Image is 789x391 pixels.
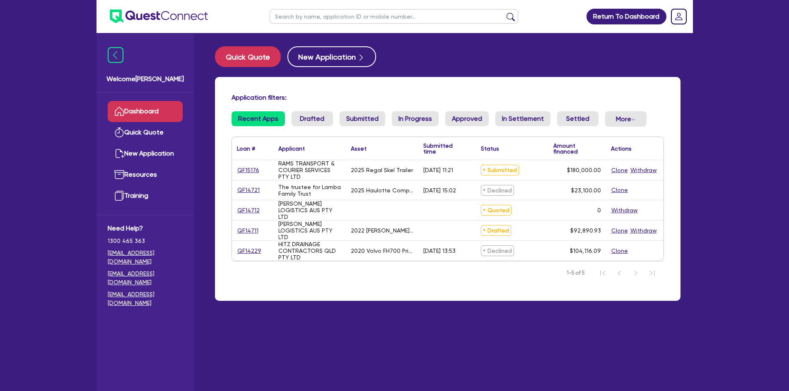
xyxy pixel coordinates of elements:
button: Previous Page [611,265,627,281]
div: Loan # [237,146,255,151]
div: 0 [597,207,601,213]
a: [EMAIL_ADDRESS][DOMAIN_NAME] [108,269,183,287]
a: Submitted [340,111,385,126]
div: 2025 Regal Skel Trailer [351,167,413,173]
button: Withdraw [630,226,657,235]
span: $92,890.93 [570,227,601,234]
button: Clone [611,226,628,235]
div: Actions [611,146,632,151]
div: Submitted time [423,143,463,154]
a: Dashboard [108,101,183,122]
span: $180,000.00 [567,167,601,173]
a: [EMAIL_ADDRESS][DOMAIN_NAME] [108,290,183,307]
img: quick-quote [114,127,124,137]
span: Quoted [481,205,512,216]
div: [PERSON_NAME] LOGISTICS AUS PTY LTD [278,200,341,220]
span: Drafted [481,225,511,236]
h4: Application filters: [232,94,664,101]
a: Quick Quote [215,46,287,67]
a: QF14229 [237,246,262,256]
button: Dropdown toggle [605,111,647,127]
span: Need Help? [108,223,183,233]
span: 1300 465 363 [108,237,183,245]
a: Settled [557,111,598,126]
button: Last Page [644,265,661,281]
a: Resources [108,164,183,185]
button: Clone [611,166,628,175]
span: $104,116.09 [570,247,601,254]
a: Recent Apps [232,111,285,126]
span: 1-5 of 5 [567,269,584,277]
div: The trustee for Lamba Family Trust [278,184,341,197]
a: Quick Quote [108,122,183,143]
div: [PERSON_NAME] LOGISTICS AUS PTY LTD [278,221,341,240]
span: $23,100.00 [571,187,601,194]
button: Clone [611,246,628,256]
div: HITZ DRAINAGE CONTRACTORS QLD PTY LTD [278,241,341,261]
a: New Application [108,143,183,164]
button: Withdraw [630,166,657,175]
div: [DATE] 15:02 [423,187,456,194]
a: In Progress [392,111,439,126]
div: Applicant [278,146,305,151]
div: RAMS TRANSPORT & COURIER SERVICES PTY LTD [278,160,341,180]
a: Dropdown toggle [668,6,690,27]
a: Drafted [292,111,333,126]
button: First Page [594,265,611,281]
span: Declined [481,185,514,196]
div: [DATE] 11:21 [423,167,453,173]
a: Training [108,185,183,206]
button: Clone [611,185,628,195]
input: Search by name, application ID or mobile number... [270,9,518,24]
div: Amount financed [553,143,601,154]
a: QF15176 [237,166,260,175]
img: resources [114,170,124,180]
a: [EMAIL_ADDRESS][DOMAIN_NAME] [108,249,183,266]
img: icon-menu-close [108,47,123,63]
a: Return To Dashboard [586,9,666,24]
button: New Application [287,46,376,67]
div: [DATE] 13:53 [423,247,456,254]
button: Next Page [627,265,644,281]
div: 2020 Volvo FH700 Prime Mover [351,247,413,254]
a: QF14711 [237,226,259,235]
div: Asset [351,146,367,151]
img: quest-connect-logo-blue [110,10,208,23]
span: Welcome [PERSON_NAME] [106,74,184,84]
button: Withdraw [611,206,638,215]
img: training [114,191,124,201]
div: Status [481,146,499,151]
span: Submitted [481,165,519,175]
img: new-application [114,149,124,158]
div: 2025 Haulotte Compact10AE [351,187,413,194]
a: QF14712 [237,206,260,215]
div: 2022 [PERSON_NAME] TAUTLINER B DROP DECK MEZZ TRIAXLE [351,227,413,234]
a: In Settlement [495,111,550,126]
button: Quick Quote [215,46,281,67]
a: Approved [445,111,489,126]
span: Declined [481,245,514,256]
a: QF14721 [237,185,260,195]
